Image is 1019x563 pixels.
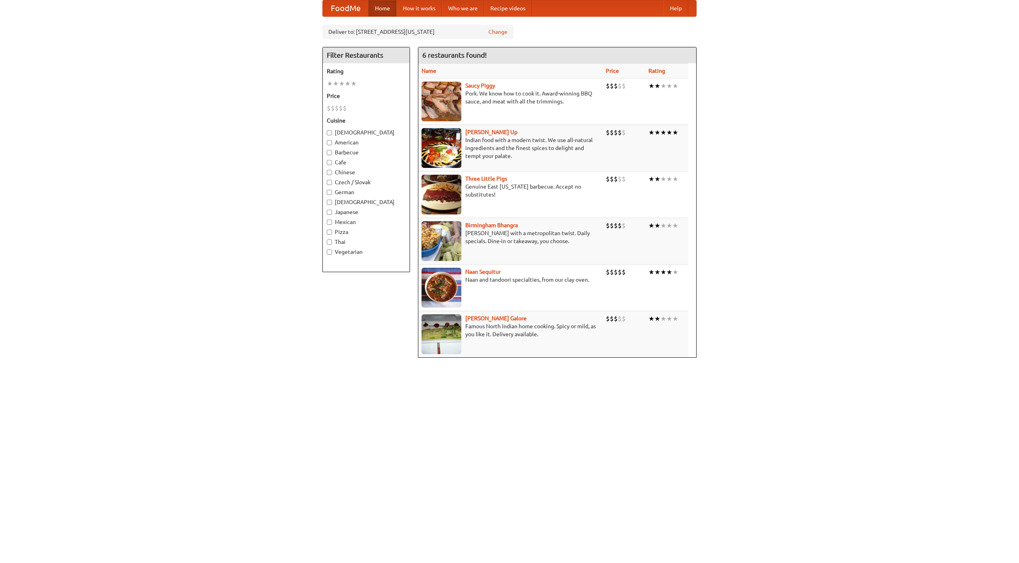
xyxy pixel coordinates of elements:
[666,175,672,183] li: ★
[327,200,332,205] input: [DEMOGRAPHIC_DATA]
[369,0,396,16] a: Home
[610,128,614,137] li: $
[660,175,666,183] li: ★
[323,0,369,16] a: FoodMe
[648,221,654,230] li: ★
[622,175,626,183] li: $
[622,314,626,323] li: $
[614,175,618,183] li: $
[327,180,332,185] input: Czech / Slovak
[648,268,654,277] li: ★
[327,220,332,225] input: Mexican
[648,314,654,323] li: ★
[666,82,672,90] li: ★
[345,79,351,88] li: ★
[614,314,618,323] li: $
[622,221,626,230] li: $
[465,269,501,275] a: Naan Sequitur
[327,208,406,216] label: Japanese
[648,82,654,90] li: ★
[606,221,610,230] li: $
[618,82,622,90] li: $
[465,129,517,135] a: [PERSON_NAME] Up
[672,175,678,183] li: ★
[327,249,332,255] input: Vegetarian
[610,221,614,230] li: $
[333,79,339,88] li: ★
[614,82,618,90] li: $
[327,188,406,196] label: German
[327,130,332,135] input: [DEMOGRAPHIC_DATA]
[422,314,461,354] img: currygalore.jpg
[327,210,332,215] input: Japanese
[339,104,343,113] li: $
[422,276,599,284] p: Naan and tandoori specialties, from our clay oven.
[610,314,614,323] li: $
[327,178,406,186] label: Czech / Slovak
[327,218,406,226] label: Mexican
[323,47,410,63] h4: Filter Restaurants
[327,198,406,206] label: [DEMOGRAPHIC_DATA]
[618,268,622,277] li: $
[660,314,666,323] li: ★
[327,140,332,145] input: American
[614,128,618,137] li: $
[465,82,495,89] a: Saucy Piggy
[465,175,507,182] a: Three Little Pigs
[465,315,527,321] a: [PERSON_NAME] Galore
[666,314,672,323] li: ★
[618,128,622,137] li: $
[606,314,610,323] li: $
[327,150,332,155] input: Barbecue
[618,175,622,183] li: $
[666,221,672,230] li: ★
[335,104,339,113] li: $
[327,170,332,175] input: Chinese
[614,268,618,277] li: $
[322,25,513,39] div: Deliver to: [STREET_ADDRESS][US_STATE]
[610,82,614,90] li: $
[327,138,406,146] label: American
[488,28,508,36] a: Change
[672,314,678,323] li: ★
[327,158,406,166] label: Cafe
[660,268,666,277] li: ★
[327,168,406,176] label: Chinese
[422,229,599,245] p: [PERSON_NAME] with a metropolitan twist. Daily specials. Dine-in or takeaway, you choose.
[672,82,678,90] li: ★
[327,228,406,236] label: Pizza
[327,104,331,113] li: $
[327,240,332,245] input: Thai
[339,79,345,88] li: ★
[422,183,599,199] p: Genuine East [US_STATE] barbecue. Accept no substitutes!
[614,221,618,230] li: $
[327,148,406,156] label: Barbecue
[422,128,461,168] img: curryup.jpg
[654,314,660,323] li: ★
[654,268,660,277] li: ★
[422,82,461,121] img: saucy.jpg
[672,128,678,137] li: ★
[648,128,654,137] li: ★
[648,175,654,183] li: ★
[327,248,406,256] label: Vegetarian
[606,128,610,137] li: $
[610,175,614,183] li: $
[648,68,665,74] a: Rating
[654,82,660,90] li: ★
[622,128,626,137] li: $
[327,190,332,195] input: German
[465,222,518,228] b: Birmingham Bhangra
[422,136,599,160] p: Indian food with a modern twist. We use all-natural ingredients and the finest spices to delight ...
[606,175,610,183] li: $
[422,175,461,214] img: littlepigs.jpg
[606,68,619,74] a: Price
[610,268,614,277] li: $
[327,129,406,136] label: [DEMOGRAPHIC_DATA]
[664,0,688,16] a: Help
[396,0,442,16] a: How it works
[327,117,406,125] h5: Cuisine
